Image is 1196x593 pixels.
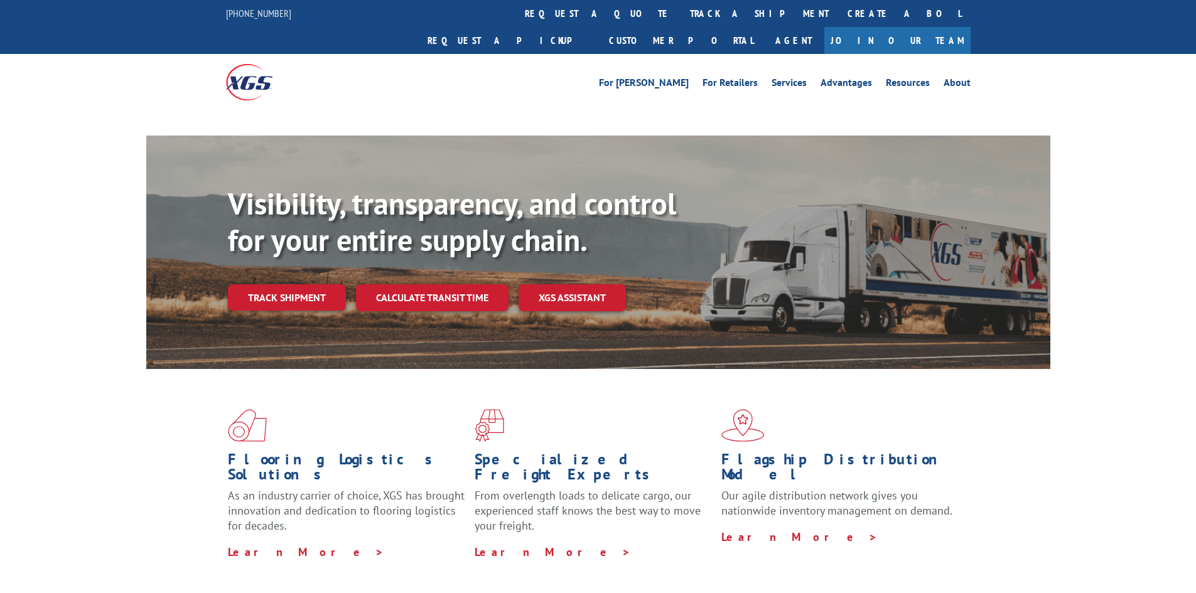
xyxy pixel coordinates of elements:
h1: Specialized Freight Experts [475,452,712,488]
a: For [PERSON_NAME] [599,78,689,92]
span: Our agile distribution network gives you nationwide inventory management on demand. [721,488,952,518]
a: XGS ASSISTANT [519,284,626,311]
img: xgs-icon-total-supply-chain-intelligence-red [228,409,267,442]
h1: Flagship Distribution Model [721,452,959,488]
a: Calculate transit time [356,284,509,311]
a: Customer Portal [600,27,763,54]
a: Track shipment [228,284,346,311]
a: Agent [763,27,824,54]
b: Visibility, transparency, and control for your entire supply chain. [228,184,676,259]
a: Join Our Team [824,27,971,54]
h1: Flooring Logistics Solutions [228,452,465,488]
a: Resources [886,78,930,92]
a: Services [772,78,807,92]
img: xgs-icon-flagship-distribution-model-red [721,409,765,442]
a: For Retailers [703,78,758,92]
a: About [944,78,971,92]
a: Learn More > [475,545,631,559]
a: Request a pickup [418,27,600,54]
a: Learn More > [721,530,878,544]
span: As an industry carrier of choice, XGS has brought innovation and dedication to flooring logistics... [228,488,465,533]
p: From overlength loads to delicate cargo, our experienced staff knows the best way to move your fr... [475,488,712,544]
a: Advantages [821,78,872,92]
a: Learn More > [228,545,384,559]
a: [PHONE_NUMBER] [226,7,291,19]
img: xgs-icon-focused-on-flooring-red [475,409,504,442]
